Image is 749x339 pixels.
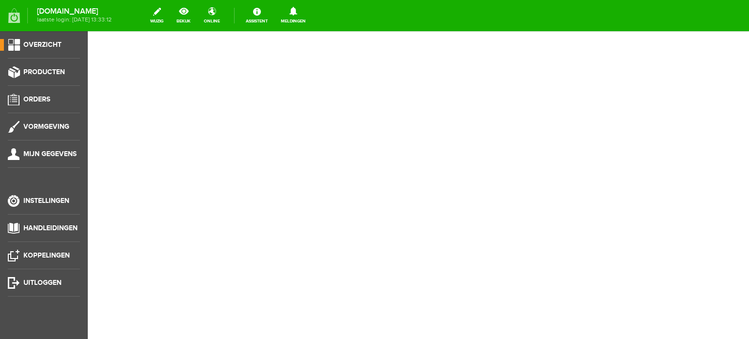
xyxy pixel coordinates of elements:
a: bekijk [171,5,197,26]
strong: [DOMAIN_NAME] [37,9,112,14]
span: Vormgeving [23,122,69,131]
span: Overzicht [23,40,61,49]
a: wijzig [144,5,169,26]
span: Mijn gegevens [23,150,77,158]
span: Koppelingen [23,251,70,259]
span: Handleidingen [23,224,78,232]
span: Orders [23,95,50,103]
span: laatste login: [DATE] 13:33:12 [37,17,112,22]
a: Assistent [240,5,274,26]
a: online [198,5,226,26]
span: Uitloggen [23,279,61,287]
span: Instellingen [23,197,69,205]
a: Meldingen [275,5,312,26]
span: Producten [23,68,65,76]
